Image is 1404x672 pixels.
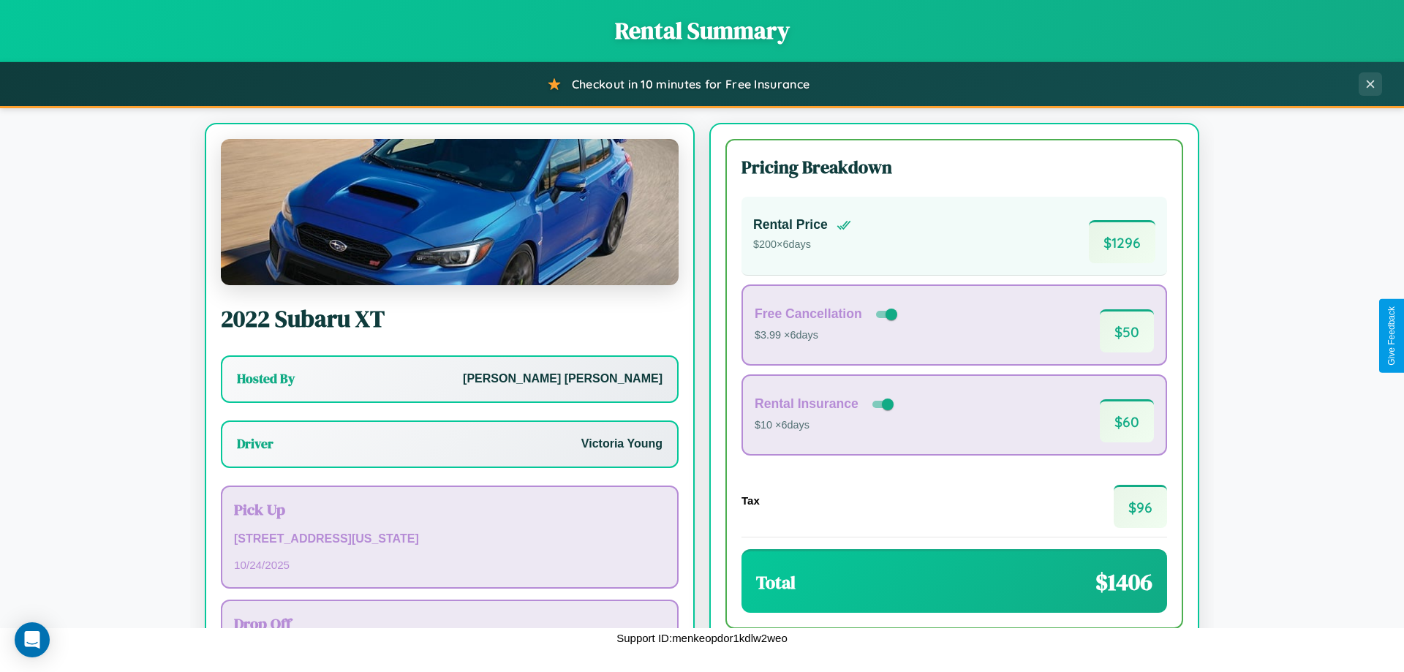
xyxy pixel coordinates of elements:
[756,570,796,594] h3: Total
[221,303,679,335] h2: 2022 Subaru XT
[1114,485,1167,528] span: $ 96
[463,369,663,390] p: [PERSON_NAME] [PERSON_NAME]
[15,15,1389,47] h1: Rental Summary
[234,529,665,550] p: [STREET_ADDRESS][US_STATE]
[572,77,809,91] span: Checkout in 10 minutes for Free Insurance
[1100,399,1154,442] span: $ 60
[221,139,679,285] img: Subaru XT
[755,396,858,412] h4: Rental Insurance
[753,217,828,233] h4: Rental Price
[753,235,851,254] p: $ 200 × 6 days
[755,306,862,322] h4: Free Cancellation
[755,326,900,345] p: $3.99 × 6 days
[1095,566,1152,598] span: $ 1406
[1386,306,1397,366] div: Give Feedback
[581,434,663,455] p: Victoria Young
[755,416,897,435] p: $10 × 6 days
[234,499,665,520] h3: Pick Up
[741,494,760,507] h4: Tax
[1089,220,1155,263] span: $ 1296
[1100,309,1154,352] span: $ 50
[741,155,1167,179] h3: Pricing Breakdown
[234,613,665,634] h3: Drop Off
[237,435,273,453] h3: Driver
[234,555,665,575] p: 10 / 24 / 2025
[616,628,787,648] p: Support ID: menkeopdor1kdlw2weo
[237,370,295,388] h3: Hosted By
[15,622,50,657] div: Open Intercom Messenger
